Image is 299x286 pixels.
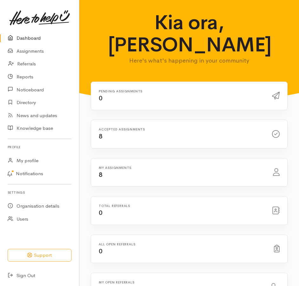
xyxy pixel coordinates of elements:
h6: Profile [8,143,71,151]
span: 0 [99,209,103,217]
span: 8 [99,132,103,140]
h6: My assignments [99,166,265,170]
h6: Settings [8,188,71,197]
p: Here's what's happening in your community [108,56,271,65]
h6: Total referrals [99,204,264,208]
span: 8 [99,171,103,179]
h6: Pending assignments [99,90,264,93]
button: Support [8,249,71,262]
h6: Accepted assignments [99,128,264,131]
h6: My open referrals [99,281,262,284]
h1: Kia ora, [PERSON_NAME] [108,11,271,56]
h6: All open referrals [99,243,266,246]
span: 0 [99,247,103,255]
span: 0 [99,94,103,102]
